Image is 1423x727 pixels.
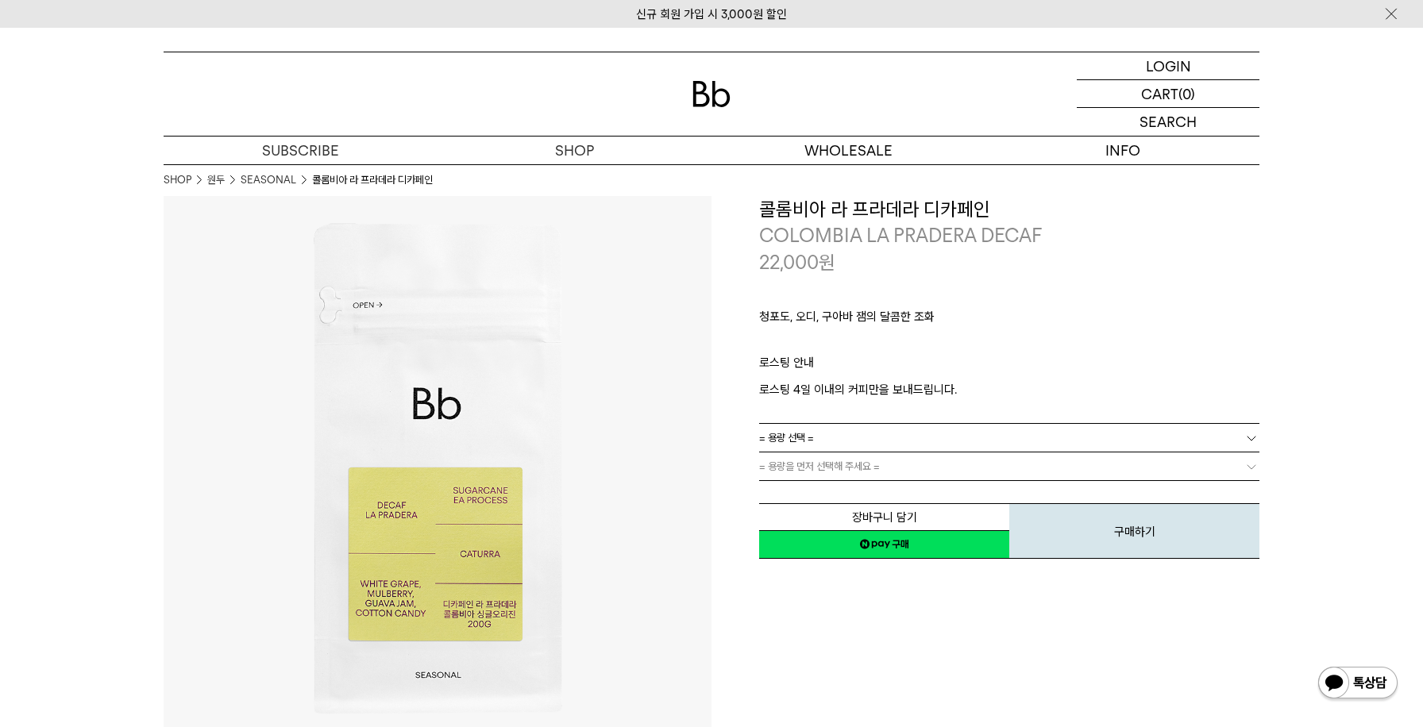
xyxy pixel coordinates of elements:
[164,137,438,164] a: SUBSCRIBE
[759,307,1259,334] p: 청포도, 오디, 구아바 잼의 달콤한 조화
[1077,80,1259,108] a: CART (0)
[759,530,1009,559] a: 새창
[1141,80,1178,107] p: CART
[636,7,787,21] a: 신규 회원 가입 시 3,000원 할인
[759,196,1259,223] h3: 콜롬비아 라 프라데라 디카페인
[759,503,1009,531] button: 장바구니 담기
[759,424,814,452] span: = 용량 선택 =
[1317,665,1399,703] img: 카카오톡 채널 1:1 채팅 버튼
[711,137,985,164] p: WHOLESALE
[759,353,1259,380] p: 로스팅 안내
[1009,503,1259,559] button: 구매하기
[241,172,296,188] a: SEASONAL
[1077,52,1259,80] a: LOGIN
[164,172,191,188] a: SHOP
[1178,80,1195,107] p: (0)
[312,172,433,188] li: 콜롬비아 라 프라데라 디카페인
[759,380,1259,399] p: 로스팅 4일 이내의 커피만을 보내드립니다.
[1146,52,1191,79] p: LOGIN
[759,452,880,480] span: = 용량을 먼저 선택해 주세요 =
[207,172,225,188] a: 원두
[438,137,711,164] a: SHOP
[759,222,1259,249] p: COLOMBIA LA PRADERA DECAF
[985,137,1259,164] p: INFO
[692,81,731,107] img: 로고
[759,249,835,276] p: 22,000
[1140,108,1197,136] p: SEARCH
[819,251,835,274] span: 원
[759,334,1259,353] p: ㅤ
